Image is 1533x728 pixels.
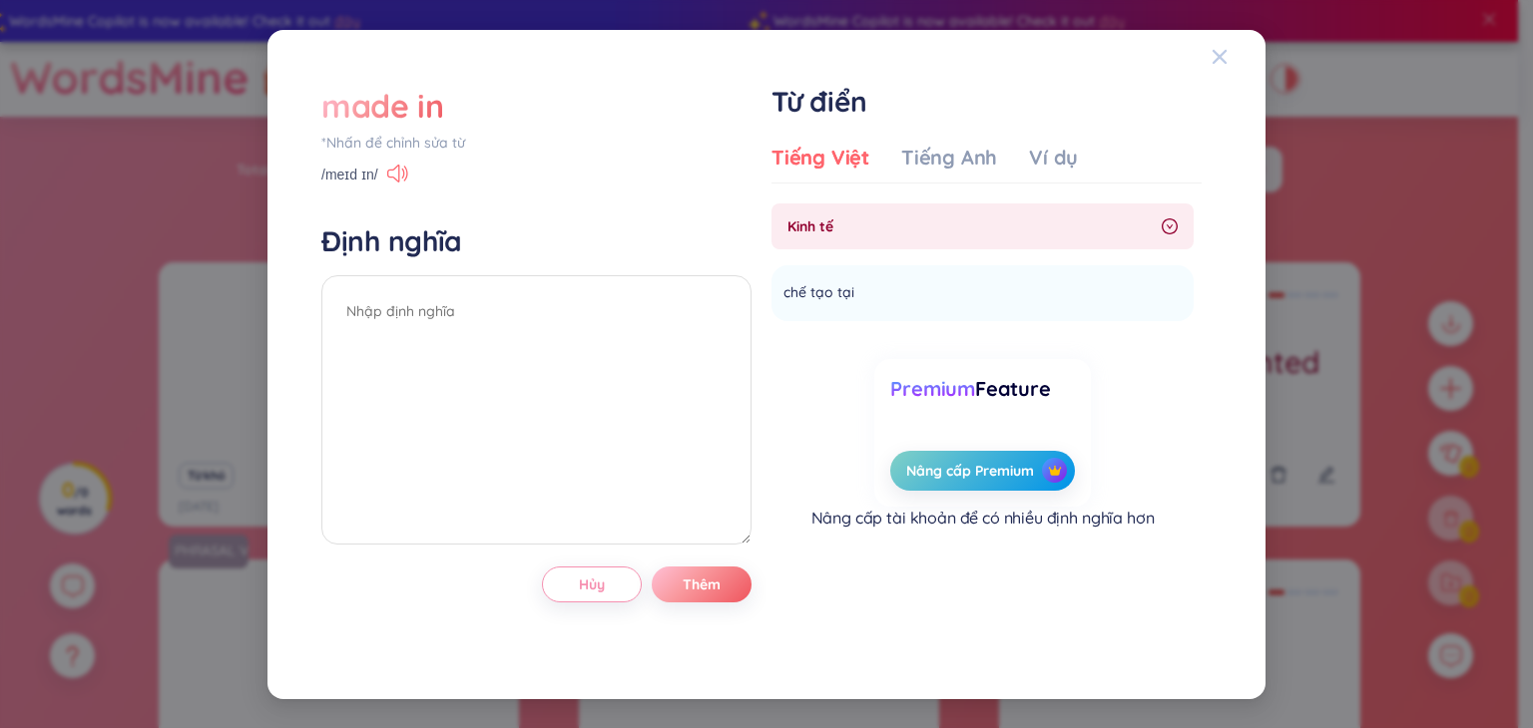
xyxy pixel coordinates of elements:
div: *Nhấn để chỉnh sửa từ [321,132,752,154]
div: Tiếng Việt [771,144,869,172]
span: /meɪd ɪn/ [321,164,378,185]
h4: Định nghĩa [321,223,752,259]
div: Tiếng Anh [901,144,997,172]
div: made in [321,84,444,128]
img: crown icon [1048,464,1062,478]
span: Premium [890,376,975,401]
span: Kinh tế [787,215,1154,237]
span: Thêm [683,574,721,594]
div: Nâng cấp tài khoản để có nhiều định nghĩa hơn [811,507,1155,529]
div: Ví dụ [1029,144,1078,172]
h1: Từ điển [771,84,1202,120]
div: Feature [890,375,1074,403]
span: Hủy [579,574,605,594]
span: Nâng cấp Premium [906,461,1034,481]
button: Close [1212,30,1266,84]
span: chế tạo tại [783,281,854,305]
span: right-circle [1162,218,1178,234]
